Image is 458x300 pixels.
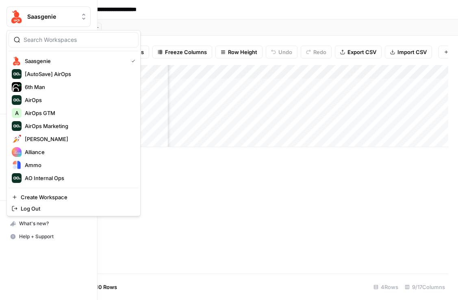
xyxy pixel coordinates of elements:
[313,48,326,56] span: Redo
[402,280,448,293] div: 9/17 Columns
[7,217,91,230] button: What's new?
[85,283,117,291] span: Add 10 Rows
[12,56,22,66] img: Saasgenie Logo
[385,46,432,59] button: Import CSV
[301,46,332,59] button: Redo
[12,173,22,183] img: AO Internal Ops Logo
[25,109,132,117] span: AirOps GTM
[9,203,139,214] a: Log Out
[15,109,19,117] span: A
[19,233,87,240] span: Help + Support
[12,95,22,105] img: AirOps Logo
[12,147,22,157] img: Alliance Logo
[25,122,132,130] span: AirOps Marketing
[397,48,427,56] span: Import CSV
[25,57,125,65] span: Saasgenie
[12,69,22,79] img: [AutoSave] AirOps Logo
[7,230,91,243] button: Help + Support
[165,48,207,56] span: Freeze Columns
[27,13,76,21] span: Saasgenie
[24,36,133,44] input: Search Workspaces
[266,46,297,59] button: Undo
[12,134,22,144] img: Alex Testing Logo
[25,161,132,169] span: Ammo
[25,70,132,78] span: [AutoSave] AirOps
[228,48,257,56] span: Row Height
[347,48,376,56] span: Export CSV
[9,9,24,24] img: Saasgenie Logo
[7,217,90,230] div: What's new?
[335,46,382,59] button: Export CSV
[7,7,91,27] button: Workspace: Saasgenie
[215,46,263,59] button: Row Height
[12,160,22,170] img: Ammo Logo
[21,193,132,201] span: Create Workspace
[152,46,212,59] button: Freeze Columns
[12,82,22,92] img: 6th Man Logo
[25,135,132,143] span: [PERSON_NAME]
[9,191,139,203] a: Create Workspace
[25,83,132,91] span: 6th Man
[25,148,132,156] span: Alliance
[21,204,132,213] span: Log Out
[370,280,402,293] div: 4 Rows
[12,121,22,131] img: AirOps Marketing Logo
[25,96,132,104] span: AirOps
[7,30,141,216] div: Workspace: Saasgenie
[25,174,132,182] span: AO Internal Ops
[278,48,292,56] span: Undo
